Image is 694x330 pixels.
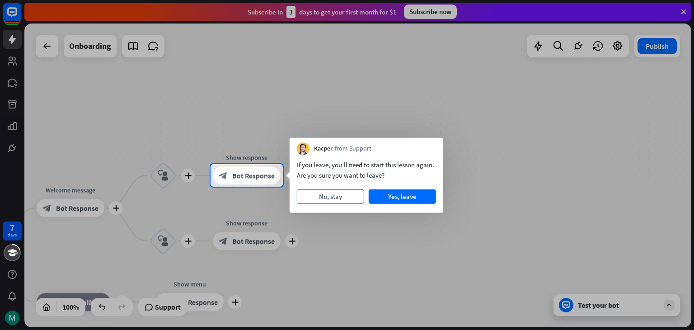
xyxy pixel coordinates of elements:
span: Bot Response [232,171,275,180]
span: from Support [335,144,371,153]
button: Open LiveChat chat widget [7,4,34,31]
i: block_bot_response [219,171,228,180]
button: No, stay [297,189,364,204]
div: If you leave, you’ll need to start this lesson again. Are you sure you want to leave? [297,160,436,180]
span: Kacper [314,144,333,153]
button: Yes, leave [369,189,436,204]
